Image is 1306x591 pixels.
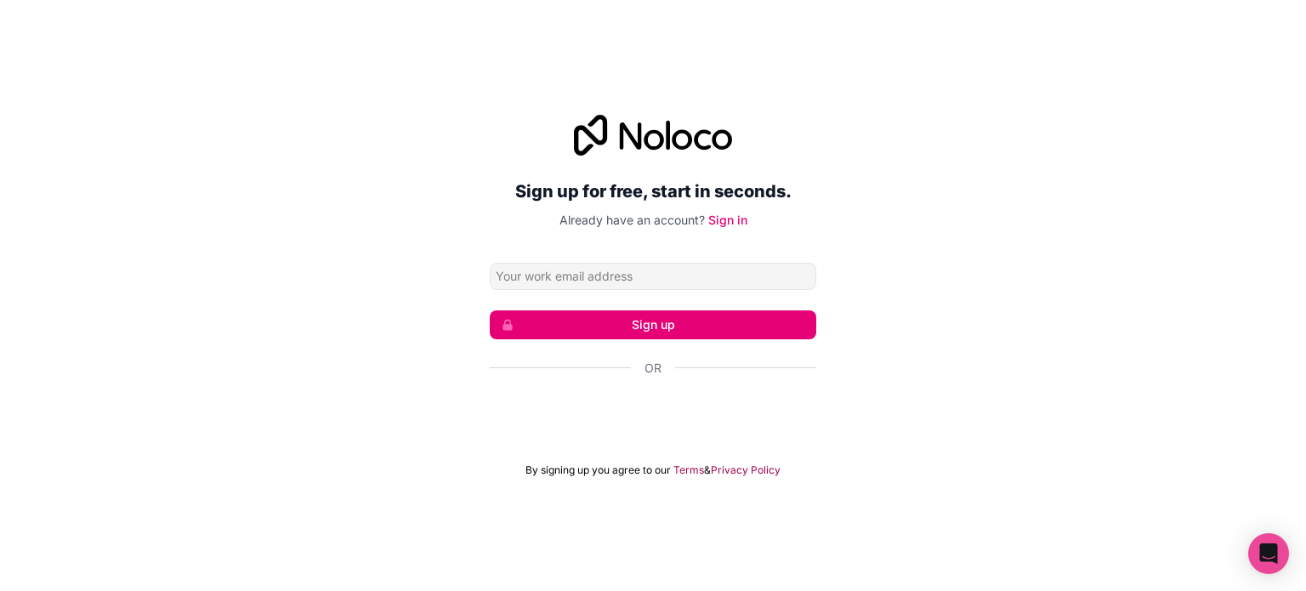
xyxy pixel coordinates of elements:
[490,310,816,339] button: Sign up
[490,263,816,290] input: Email address
[490,176,816,207] h2: Sign up for free, start in seconds.
[704,463,711,477] span: &
[708,213,747,227] a: Sign in
[559,213,705,227] span: Already have an account?
[1248,533,1289,574] div: Open Intercom Messenger
[644,360,662,377] span: Or
[525,463,671,477] span: By signing up you agree to our
[673,463,704,477] a: Terms
[711,463,781,477] a: Privacy Policy
[481,395,825,433] iframe: Botón Iniciar sesión con Google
